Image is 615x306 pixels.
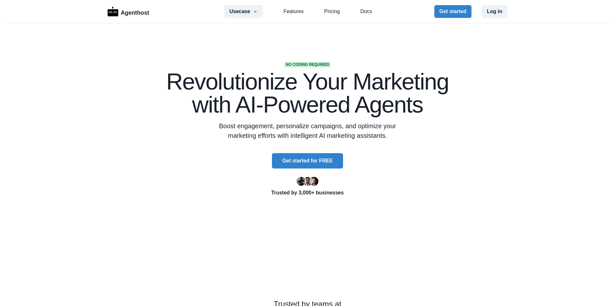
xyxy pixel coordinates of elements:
[215,121,400,140] p: Boost engagement, personalize campaigns, and optimize your marketing efforts with intelligent AI ...
[224,5,263,18] button: Usecase
[154,189,461,197] p: Trusted by 3,000+ businesses
[482,5,507,18] button: Log in
[434,5,471,18] button: Get started
[108,6,149,17] a: LogoAgenthost
[283,8,304,15] a: Features
[297,177,306,186] img: Ryan Florence
[284,62,331,67] span: No coding required
[272,153,343,169] button: Get started for FREE
[108,7,118,16] img: Logo
[309,177,318,186] img: Kent Dodds
[324,8,340,15] a: Pricing
[154,70,461,116] h1: Revolutionize Your Marketing with AI-Powered Agents
[303,177,312,186] img: Segun Adebayo
[121,6,149,17] p: Agenthost
[360,8,372,15] a: Docs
